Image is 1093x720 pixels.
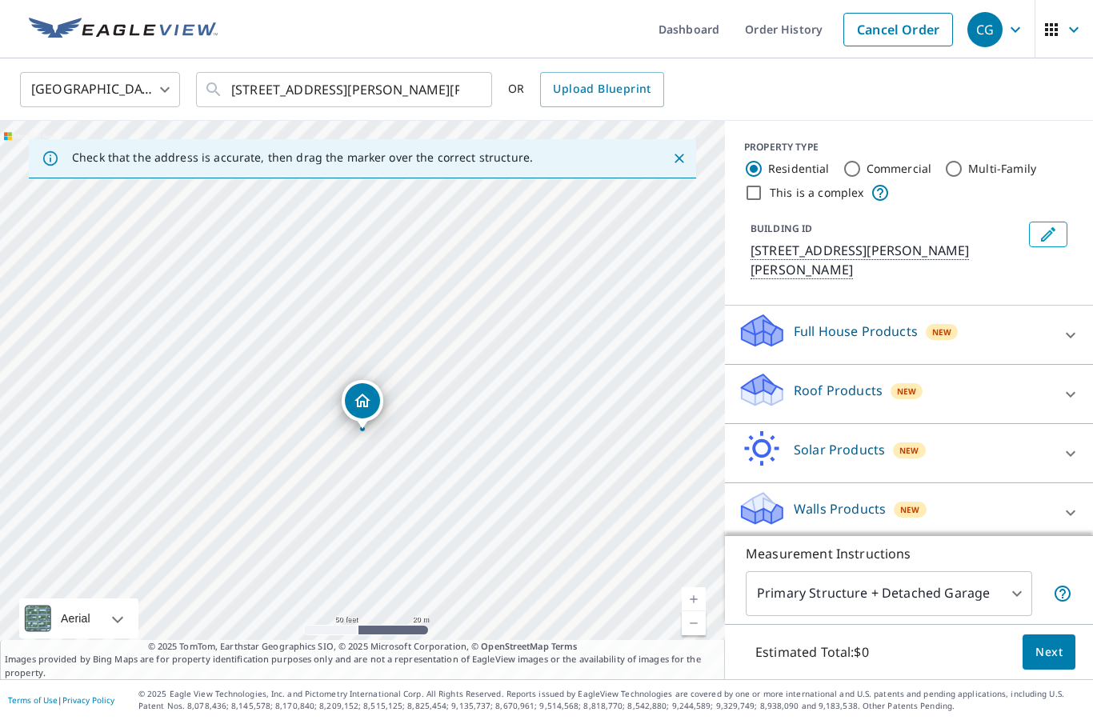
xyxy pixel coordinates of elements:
[682,611,706,635] a: Current Level 19, Zoom Out
[553,79,651,99] span: Upload Blueprint
[8,694,58,706] a: Terms of Use
[794,322,918,341] p: Full House Products
[20,67,180,112] div: [GEOGRAPHIC_DATA]
[738,490,1080,535] div: Walls ProductsNew
[1023,634,1075,670] button: Next
[738,430,1080,476] div: Solar ProductsNew
[968,161,1036,177] label: Multi-Family
[867,161,932,177] label: Commercial
[746,544,1072,563] p: Measurement Instructions
[744,140,1074,154] div: PROPERTY TYPE
[1029,222,1067,247] button: Edit building 1
[72,150,533,165] p: Check that the address is accurate, then drag the marker over the correct structure.
[508,72,664,107] div: OR
[900,503,919,516] span: New
[794,440,885,459] p: Solar Products
[967,12,1003,47] div: CG
[794,381,883,400] p: Roof Products
[29,18,218,42] img: EV Logo
[62,694,114,706] a: Privacy Policy
[768,161,830,177] label: Residential
[743,634,882,670] p: Estimated Total: $0
[746,571,1032,616] div: Primary Structure + Detached Garage
[481,640,548,652] a: OpenStreetMap
[770,185,864,201] label: This is a complex
[551,640,578,652] a: Terms
[148,640,578,654] span: © 2025 TomTom, Earthstar Geographics SIO, © 2025 Microsoft Corporation, ©
[540,72,663,107] a: Upload Blueprint
[899,444,919,457] span: New
[8,695,114,705] p: |
[19,598,138,638] div: Aerial
[56,598,95,638] div: Aerial
[682,587,706,611] a: Current Level 19, Zoom In
[738,312,1080,358] div: Full House ProductsNew
[751,222,812,235] p: BUILDING ID
[669,148,690,169] button: Close
[794,499,886,518] p: Walls Products
[342,380,383,430] div: Dropped pin, building 1, Residential property, 2308 Collins Dr Worthington, OH 43085
[231,67,459,112] input: Search by address or latitude-longitude
[1053,584,1072,603] span: Your report will include the primary structure and a detached garage if one exists.
[1035,642,1063,662] span: Next
[897,385,916,398] span: New
[738,371,1080,417] div: Roof ProductsNew
[932,326,951,338] span: New
[843,13,953,46] a: Cancel Order
[138,688,1085,712] p: © 2025 Eagle View Technologies, Inc. and Pictometry International Corp. All Rights Reserved. Repo...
